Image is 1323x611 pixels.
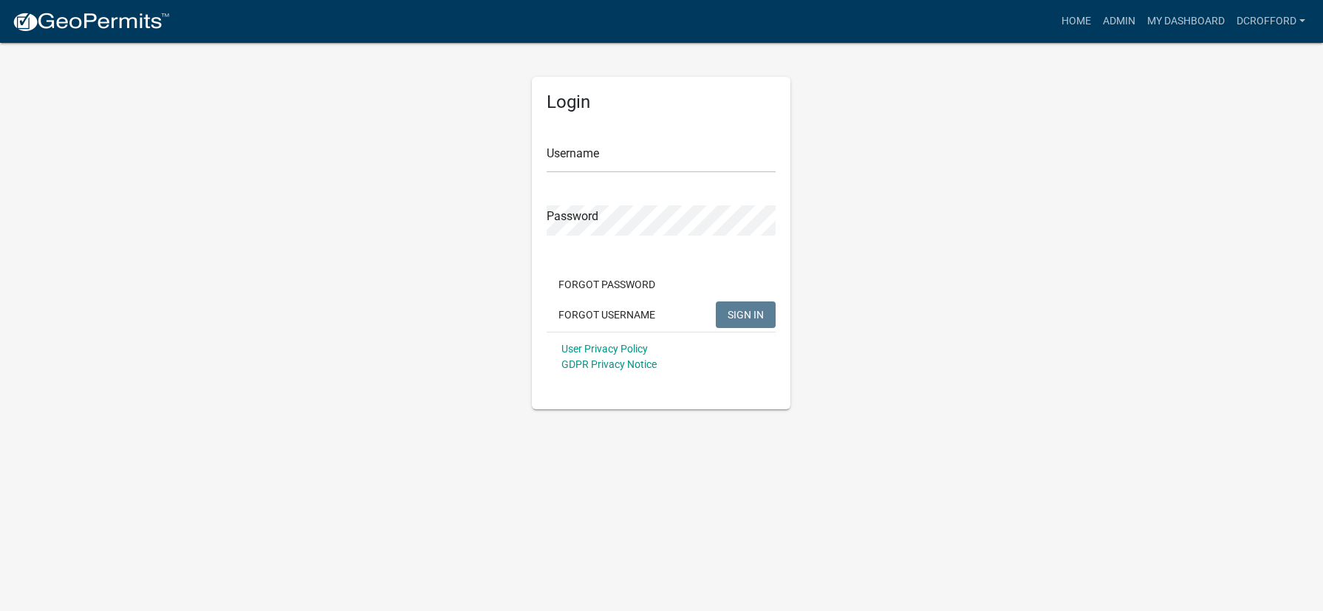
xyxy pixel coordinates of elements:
a: Home [1056,7,1097,35]
a: dcrofford [1231,7,1311,35]
a: My Dashboard [1141,7,1231,35]
a: GDPR Privacy Notice [561,358,657,370]
button: Forgot Username [547,301,667,328]
button: SIGN IN [716,301,776,328]
a: User Privacy Policy [561,343,648,355]
h5: Login [547,92,776,113]
button: Forgot Password [547,271,667,298]
a: Admin [1097,7,1141,35]
span: SIGN IN [728,308,764,320]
